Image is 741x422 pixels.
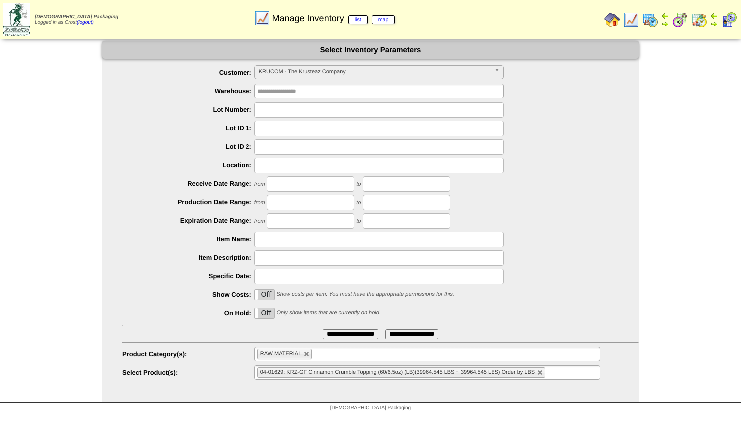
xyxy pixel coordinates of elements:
label: Product Category(s): [122,350,254,358]
img: line_graph.gif [623,12,639,28]
label: On Hold: [122,309,254,317]
div: OnOff [254,289,275,300]
img: arrowright.gif [710,20,718,28]
img: calendarprod.gif [642,12,658,28]
label: Show Costs: [122,291,254,298]
span: Manage Inventory [272,13,395,24]
span: [DEMOGRAPHIC_DATA] Packaging [35,14,118,20]
label: Location: [122,161,254,169]
div: OnOff [254,308,275,319]
img: arrowleft.gif [710,12,718,20]
label: Expiration Date Range: [122,217,254,224]
span: from [254,200,265,206]
label: Off [255,290,274,300]
span: to [356,181,361,187]
label: Lot ID 1: [122,124,254,132]
span: Logged in as Crost [35,14,118,25]
label: Item Description: [122,254,254,261]
label: Customer: [122,69,254,76]
img: line_graph.gif [254,10,270,26]
label: Specific Date: [122,272,254,280]
img: home.gif [604,12,620,28]
div: Select Inventory Parameters [102,41,639,59]
img: calendarinout.gif [691,12,707,28]
label: Off [255,308,274,318]
span: to [356,200,361,206]
img: arrowleft.gif [661,12,669,20]
a: list [348,15,368,24]
span: Only show items that are currently on hold. [276,310,380,316]
label: Warehouse: [122,87,254,95]
label: Item Name: [122,235,254,243]
span: from [254,218,265,224]
img: calendarblend.gif [672,12,688,28]
label: Lot ID 2: [122,143,254,150]
span: [DEMOGRAPHIC_DATA] Packaging [330,405,411,411]
span: from [254,181,265,187]
span: to [356,218,361,224]
img: calendarcustomer.gif [721,12,737,28]
img: arrowright.gif [661,20,669,28]
label: Select Product(s): [122,369,254,376]
span: KRUCOM - The Krusteaz Company [259,66,491,78]
label: Production Date Range: [122,198,254,206]
span: 04-01629: KRZ-GF Cinnamon Crumble Topping (60/6.5oz) (LB)(39964.545 LBS ~ 39964.545 LBS) Order by... [260,369,535,375]
a: map [372,15,395,24]
a: (logout) [77,20,94,25]
img: zoroco-logo-small.webp [3,3,30,36]
span: RAW MATERIAL [260,351,302,357]
label: Receive Date Range: [122,180,254,187]
span: Show costs per item. You must have the appropriate permissions for this. [276,291,454,297]
label: Lot Number: [122,106,254,113]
